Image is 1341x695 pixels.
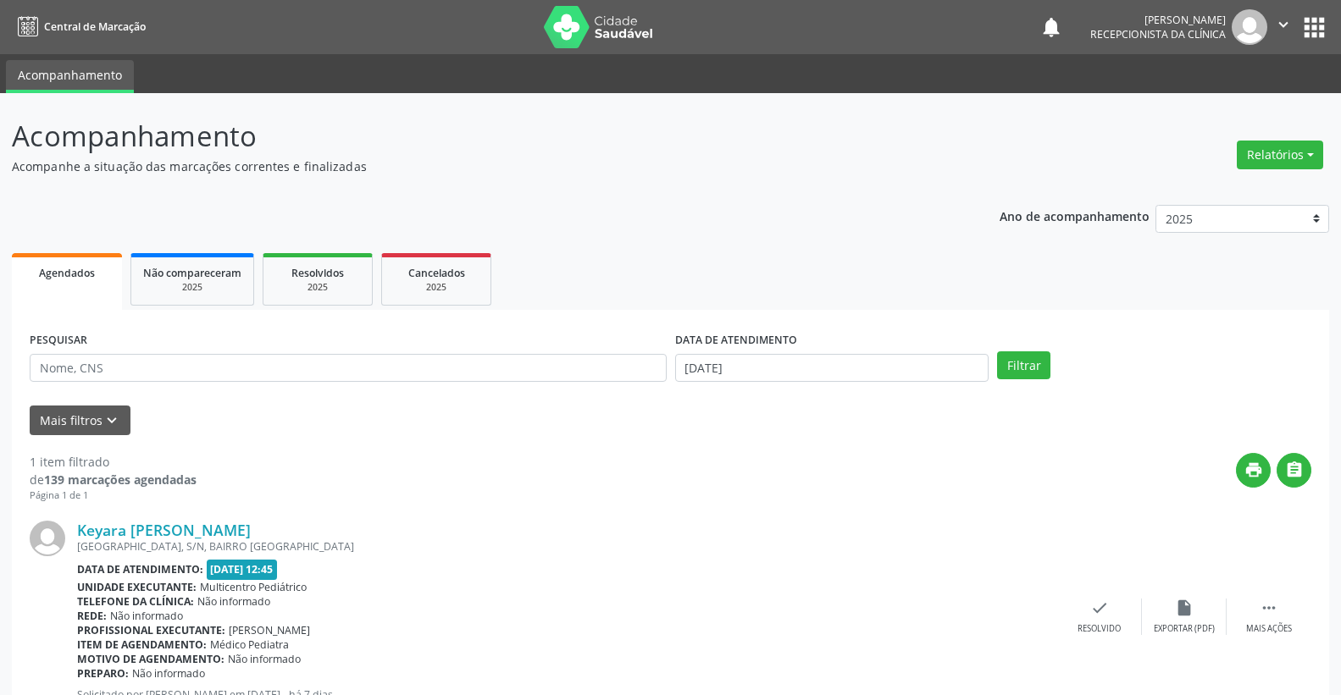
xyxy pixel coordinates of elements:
[77,594,194,609] b: Telefone da clínica:
[1039,15,1063,39] button: notifications
[1244,461,1263,479] i: print
[143,266,241,280] span: Não compareceram
[200,580,307,594] span: Multicentro Pediátrico
[210,637,289,652] span: Médico Pediatra
[77,666,129,681] b: Preparo:
[394,281,479,294] div: 2025
[30,328,87,354] label: PESQUISAR
[30,354,667,383] input: Nome, CNS
[997,351,1050,380] button: Filtrar
[77,521,251,539] a: Keyara [PERSON_NAME]
[1175,598,1194,617] i: insert_drive_file
[30,453,197,471] div: 1 item filtrado
[1267,9,1299,45] button: 
[675,328,797,354] label: DATA DE ATENDIMENTO
[1285,461,1304,479] i: 
[1232,9,1267,45] img: img
[1078,623,1121,635] div: Resolvido
[1237,141,1323,169] button: Relatórios
[1154,623,1215,635] div: Exportar (PDF)
[44,472,197,488] strong: 139 marcações agendadas
[1000,205,1150,226] p: Ano de acompanhamento
[77,580,197,594] b: Unidade executante:
[1260,598,1278,617] i: 
[275,281,360,294] div: 2025
[1090,27,1226,41] span: Recepcionista da clínica
[197,594,270,609] span: Não informado
[77,609,107,623] b: Rede:
[6,60,134,93] a: Acompanhamento
[30,471,197,488] div: de
[110,609,183,623] span: Não informado
[30,405,130,435] button: Mais filtroskeyboard_arrow_down
[103,411,121,430] i: keyboard_arrow_down
[77,562,203,576] b: Data de atendimento:
[1090,598,1109,617] i: check
[30,488,197,503] div: Página 1 de 1
[229,623,310,637] span: [PERSON_NAME]
[207,560,278,579] span: [DATE] 12:45
[12,115,934,157] p: Acompanhamento
[1090,13,1226,27] div: [PERSON_NAME]
[77,652,224,666] b: Motivo de agendamento:
[12,157,934,175] p: Acompanhe a situação das marcações correntes e finalizadas
[1274,15,1293,34] i: 
[675,354,989,383] input: Selecione um intervalo
[44,19,146,34] span: Central de Marcação
[291,266,344,280] span: Resolvidos
[1236,453,1271,488] button: print
[77,539,1057,554] div: [GEOGRAPHIC_DATA], S/N, BAIRRO [GEOGRAPHIC_DATA]
[228,652,301,666] span: Não informado
[143,281,241,294] div: 2025
[1246,623,1292,635] div: Mais ações
[132,666,205,681] span: Não informado
[1299,13,1329,42] button: apps
[77,637,207,652] b: Item de agendamento:
[30,521,65,556] img: img
[12,13,146,41] a: Central de Marcação
[77,623,225,637] b: Profissional executante:
[408,266,465,280] span: Cancelados
[39,266,95,280] span: Agendados
[1277,453,1311,488] button: 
